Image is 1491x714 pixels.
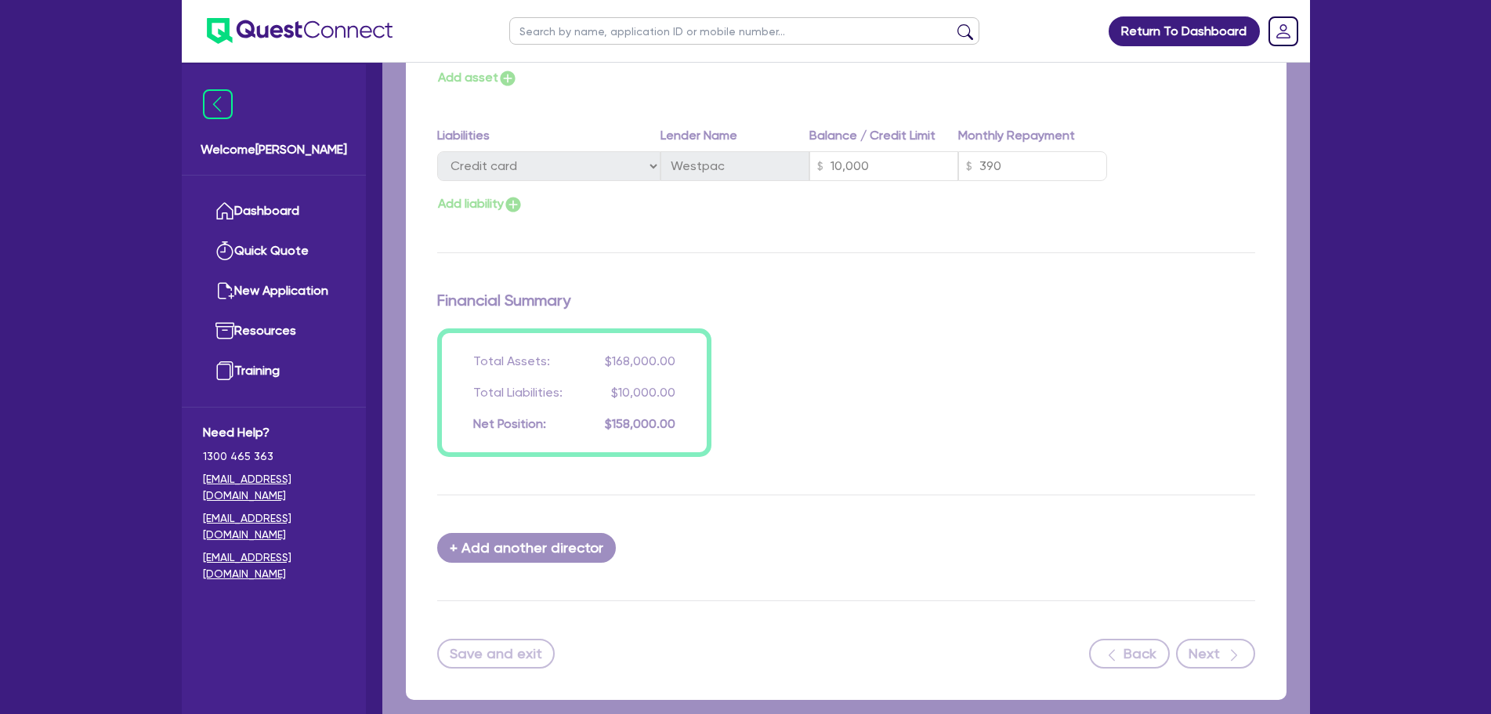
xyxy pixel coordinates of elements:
span: Welcome [PERSON_NAME] [201,140,347,159]
img: icon-menu-close [203,89,233,119]
a: Resources [203,311,345,351]
a: [EMAIL_ADDRESS][DOMAIN_NAME] [203,510,345,543]
a: Dashboard [203,191,345,231]
span: Need Help? [203,423,345,442]
a: New Application [203,271,345,311]
img: new-application [215,281,234,300]
img: quest-connect-logo-blue [207,18,393,44]
a: Quick Quote [203,231,345,271]
a: [EMAIL_ADDRESS][DOMAIN_NAME] [203,549,345,582]
a: Return To Dashboard [1109,16,1260,46]
a: Dropdown toggle [1263,11,1304,52]
span: 1300 465 363 [203,448,345,465]
img: resources [215,321,234,340]
img: quick-quote [215,241,234,260]
a: Training [203,351,345,391]
a: [EMAIL_ADDRESS][DOMAIN_NAME] [203,471,345,504]
img: training [215,361,234,380]
input: Search by name, application ID or mobile number... [509,17,979,45]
